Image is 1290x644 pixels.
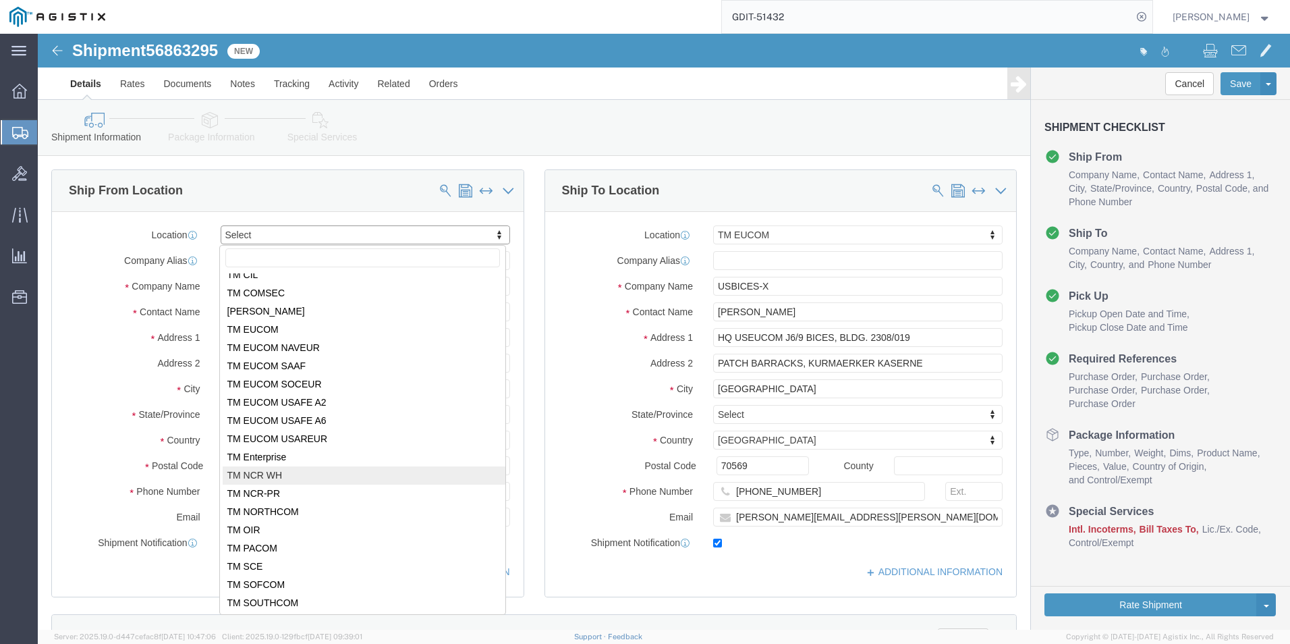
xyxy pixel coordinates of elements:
a: Support [574,633,608,641]
input: Search for shipment number, reference number [722,1,1132,33]
span: Mitchell Mattocks [1173,9,1250,24]
button: [PERSON_NAME] [1172,9,1272,25]
span: [DATE] 10:47:06 [161,633,216,641]
span: Copyright © [DATE]-[DATE] Agistix Inc., All Rights Reserved [1066,631,1274,643]
a: Feedback [608,633,642,641]
span: [DATE] 09:39:01 [308,633,362,641]
span: Server: 2025.19.0-d447cefac8f [54,633,216,641]
img: logo [9,7,105,27]
iframe: FS Legacy Container [38,34,1290,630]
span: Client: 2025.19.0-129fbcf [222,633,362,641]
